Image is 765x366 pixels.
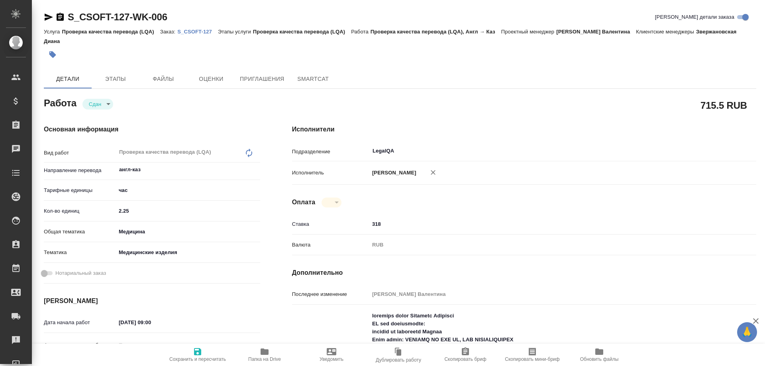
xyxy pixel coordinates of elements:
input: Пустое поле [369,288,718,300]
p: Направление перевода [44,166,116,174]
p: [PERSON_NAME] [369,169,416,177]
button: Open [256,169,257,170]
h4: Основная информация [44,125,260,134]
p: Исполнитель [292,169,369,177]
button: Обновить файлы [566,344,633,366]
button: Удалить исполнителя [424,164,442,181]
p: Клиентские менеджеры [636,29,696,35]
button: Скопировать мини-бриф [499,344,566,366]
input: Пустое поле [116,339,186,351]
span: Этапы [96,74,135,84]
p: Тематика [44,249,116,256]
p: Проектный менеджер [501,29,556,35]
span: Детали [49,74,87,84]
span: Нотариальный заказ [55,269,106,277]
button: Добавить тэг [44,46,61,63]
p: Общая тематика [44,228,116,236]
p: Последнее изменение [292,290,369,298]
h4: [PERSON_NAME] [44,296,260,306]
p: S_CSOFT-127 [177,29,218,35]
h2: 715.5 RUB [700,98,747,112]
span: Скопировать мини-бриф [505,356,559,362]
p: Работа [351,29,371,35]
p: Подразделение [292,148,369,156]
div: Медицинские изделия [116,246,260,259]
button: Сдан [86,101,104,108]
span: SmartCat [294,74,332,84]
p: Валюта [292,241,369,249]
div: Сдан [82,99,113,110]
p: Проверка качества перевода (LQA), Англ → Каз [371,29,501,35]
h4: Исполнители [292,125,756,134]
p: Проверка качества перевода (LQA) [62,29,160,35]
p: Услуга [44,29,62,35]
span: Папка на Drive [248,356,281,362]
p: Факт. дата начала работ [44,341,116,349]
button: Скопировать бриф [432,344,499,366]
div: Сдан [322,198,341,207]
span: Обновить файлы [580,356,619,362]
p: Ставка [292,220,369,228]
div: RUB [369,238,718,252]
span: Оценки [192,74,230,84]
button: Скопировать ссылку [55,12,65,22]
input: ✎ Введи что-нибудь [116,205,260,217]
input: ✎ Введи что-нибудь [369,218,718,230]
span: Уведомить [320,356,343,362]
h4: Дополнительно [292,268,756,278]
p: Тарифные единицы [44,186,116,194]
button: 🙏 [737,322,757,342]
input: ✎ Введи что-нибудь [116,317,186,328]
p: Этапы услуги [218,29,253,35]
span: Дублировать работу [376,357,421,363]
span: Скопировать бриф [444,356,486,362]
p: [PERSON_NAME] Валентина [556,29,636,35]
button: Сохранить и пересчитать [164,344,231,366]
span: Файлы [144,74,182,84]
a: S_CSOFT-127-WK-006 [68,12,167,22]
p: Дата начала работ [44,319,116,327]
p: Заказ: [160,29,177,35]
p: Кол-во единиц [44,207,116,215]
a: S_CSOFT-127 [177,28,218,35]
h2: Работа [44,95,76,110]
div: Медицина [116,225,260,239]
h4: Оплата [292,198,316,207]
span: [PERSON_NAME] детали заказа [655,13,734,21]
p: Вид работ [44,149,116,157]
p: Проверка качества перевода (LQA) [253,29,351,35]
span: 🙏 [740,324,754,341]
button: Open [713,150,715,152]
div: час [116,184,260,197]
span: Приглашения [240,74,284,84]
span: Сохранить и пересчитать [169,356,226,362]
button: Уведомить [298,344,365,366]
button: Папка на Drive [231,344,298,366]
button: Скопировать ссылку для ЯМессенджера [44,12,53,22]
button: Дублировать работу [365,344,432,366]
